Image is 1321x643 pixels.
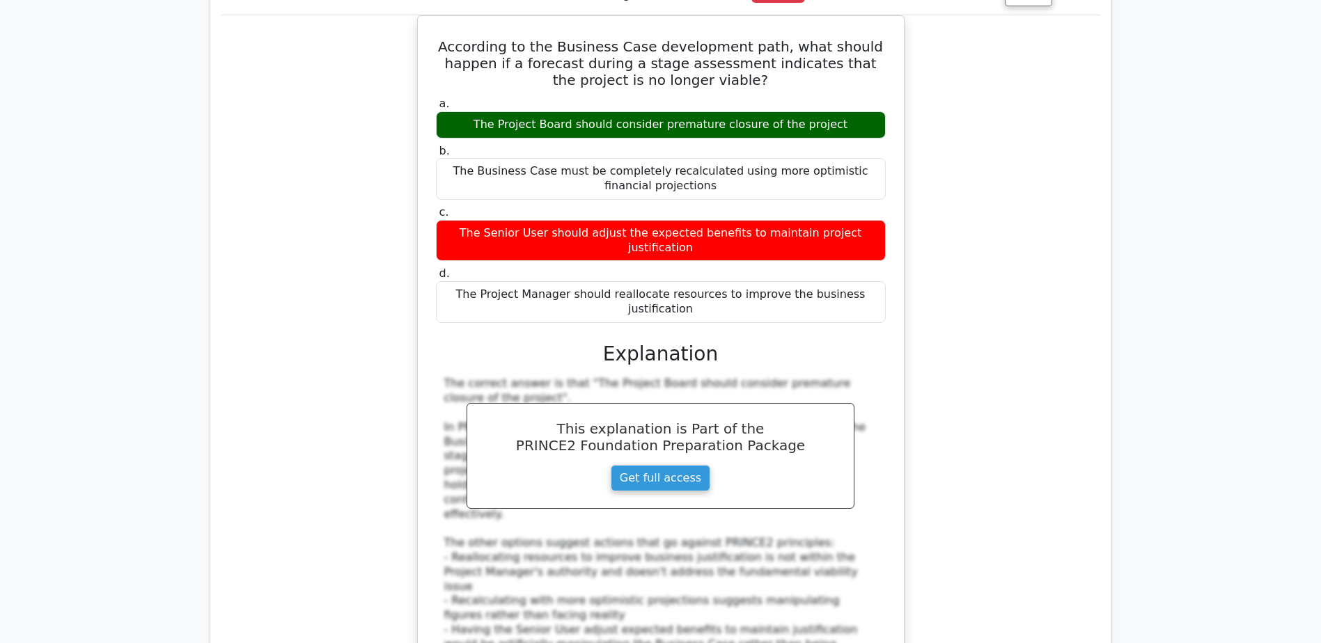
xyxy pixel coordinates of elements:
[436,220,886,262] div: The Senior User should adjust the expected benefits to maintain project justification
[444,342,877,366] h3: Explanation
[436,111,886,138] div: The Project Board should consider premature closure of the project
[439,205,449,219] span: c.
[611,465,710,491] a: Get full access
[439,267,450,280] span: d.
[436,158,886,200] div: The Business Case must be completely recalculated using more optimistic financial projections
[439,144,450,157] span: b.
[439,97,450,110] span: a.
[435,38,887,88] h5: According to the Business Case development path, what should happen if a forecast during a stage ...
[436,281,886,323] div: The Project Manager should reallocate resources to improve the business justification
